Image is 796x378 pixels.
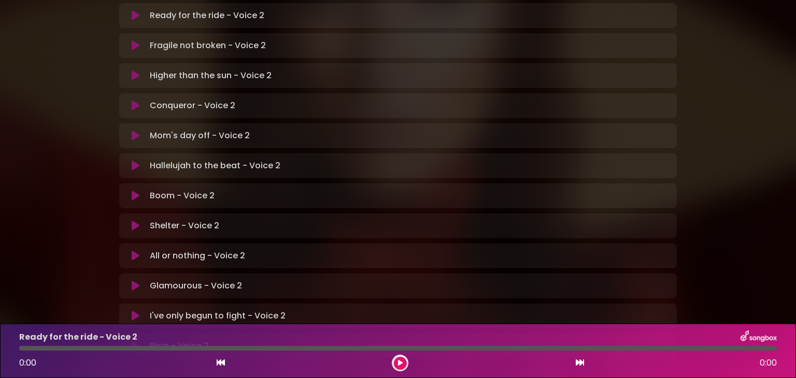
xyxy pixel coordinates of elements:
[150,250,245,262] p: All or nothing - Voice 2
[150,39,266,52] p: Fragile not broken - Voice 2
[741,330,777,344] img: songbox-logo-white.png
[150,280,242,292] p: Glamourous - Voice 2
[760,357,777,369] span: 0:00
[150,159,280,172] p: Hallelujah to the beat - Voice 2
[150,69,272,82] p: Higher than the sun - Voice 2
[150,190,215,202] p: Boom - Voice 2
[19,357,36,369] span: 0:00
[19,331,137,343] p: Ready for the ride - Voice 2
[150,99,235,112] p: Conqueror - Voice 2
[150,310,286,322] p: I've only begun to fight - Voice 2
[150,9,264,22] p: Ready for the ride - Voice 2
[150,220,219,232] p: Shelter - Voice 2
[150,129,250,142] p: Mom's day off - Voice 2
